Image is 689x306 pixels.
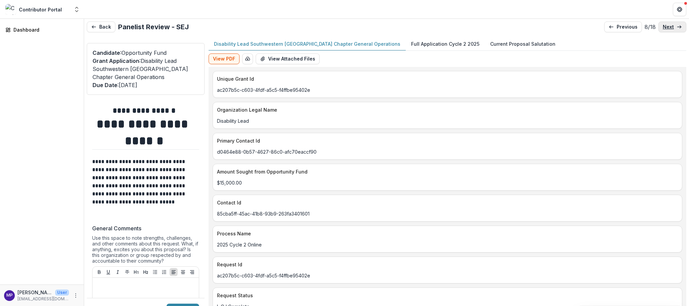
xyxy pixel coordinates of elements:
button: Underline [104,268,112,276]
button: Open entity switcher [72,3,81,16]
button: Italicize [114,268,122,276]
button: Align Right [188,268,196,276]
p: previous [617,24,638,30]
a: Dashboard [3,24,81,35]
p: [PERSON_NAME] [17,289,52,296]
button: Back [87,22,115,32]
p: ac207b5c-c603-4fdf-a5c5-f4ffbe95402e [217,86,678,93]
p: next [663,24,674,30]
p: Primary Contact Id [217,137,675,144]
button: Ordered List [160,268,168,276]
button: View Attached Files [256,53,320,64]
p: d0464e88-0b57-4627-86c0-afc70eaccf90 [217,148,678,155]
button: Strike [123,268,131,276]
img: Contributor Portal [5,4,16,15]
p: Disability Lead Southwestern [GEOGRAPHIC_DATA] Chapter General Operations [214,40,400,47]
p: 2025 Cycle 2 Online [217,241,678,248]
p: Request Status [217,292,675,299]
p: Current Proposal Salutation [490,40,555,47]
span: Grant Application [93,58,139,64]
div: Use this space to note strengths, challenges, and other comments about this request. What, if any... [92,235,199,266]
p: Request Id [217,261,675,268]
p: : [DATE] [93,81,199,89]
p: Full Application Cycle 2 2025 [411,40,479,47]
button: View PDF [209,53,240,64]
button: More [72,292,80,300]
h2: Panelist Review - SEJ [118,23,189,31]
div: Contributor Portal [19,6,62,13]
a: next [658,22,686,32]
p: Unique Grant Id [217,75,675,82]
button: Align Left [170,268,178,276]
span: Candidate [93,49,120,56]
span: Due Date [93,82,117,88]
p: [EMAIL_ADDRESS][DOMAIN_NAME] [17,296,69,302]
p: Disability Lead [217,117,678,124]
p: : Disability Lead Southwestern [GEOGRAPHIC_DATA] Chapter General Operations [93,57,199,81]
p: $15,000.00 [217,179,678,186]
p: General Comments [92,224,141,232]
p: Contact Id [217,199,675,206]
p: : Opportunity Fund [93,49,199,57]
p: Organization Legal Name [217,106,675,113]
button: Bullet List [151,268,159,276]
button: Heading 2 [142,268,150,276]
a: previous [604,22,642,32]
button: Bold [95,268,103,276]
p: 85cba5ff-45ac-41b8-93b9-263fa3401601 [217,210,678,217]
p: 8 / 18 [645,23,656,31]
p: Amount Sought from Opportunity Fund [217,168,675,175]
button: Align Center [179,268,187,276]
div: Marge Petruska [6,293,13,298]
p: User [55,290,69,296]
button: Heading 1 [132,268,140,276]
div: Dashboard [13,26,76,33]
p: Process Name [217,230,675,237]
button: Get Help [673,3,686,16]
p: ac207b5c-c603-4fdf-a5c5-f4ffbe95402e [217,272,678,279]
